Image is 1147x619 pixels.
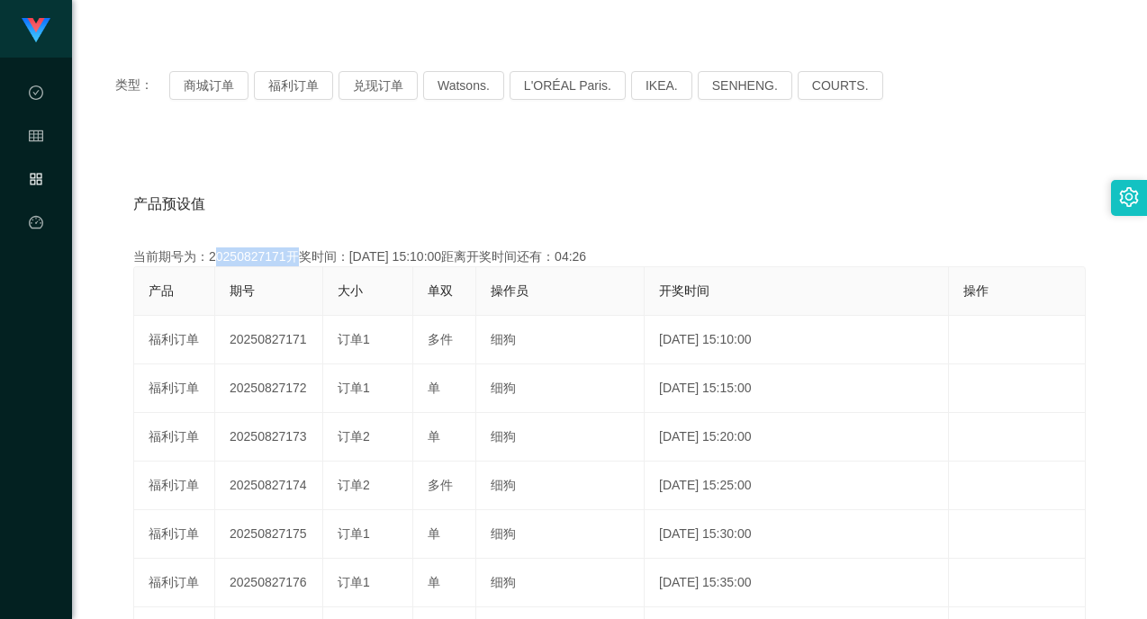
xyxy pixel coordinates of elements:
[29,77,43,113] i: 图标: check-circle-o
[476,413,645,462] td: 细狗
[29,205,43,387] a: 图标: dashboard平台首页
[338,381,370,395] span: 订单1
[133,247,1086,266] div: 当前期号为：20250827171开奖时间：[DATE] 15:10:00距离开奖时间还有：04:26
[338,283,363,298] span: 大小
[338,575,370,589] span: 订单1
[698,71,792,100] button: SENHENG.
[645,462,949,510] td: [DATE] 15:25:00
[254,71,333,100] button: 福利订单
[134,462,215,510] td: 福利订单
[134,364,215,413] td: 福利订单
[428,283,453,298] span: 单双
[423,71,504,100] button: Watsons.
[134,510,215,559] td: 福利订单
[29,86,43,247] span: 数据中心
[338,526,370,541] span: 订单1
[215,364,323,413] td: 20250827172
[1119,187,1139,207] i: 图标: setting
[115,71,169,100] span: 类型：
[428,575,440,589] span: 单
[29,121,43,157] i: 图标: table
[338,332,370,346] span: 订单1
[645,559,949,607] td: [DATE] 15:35:00
[476,510,645,559] td: 细狗
[215,559,323,607] td: 20250827176
[491,283,528,298] span: 操作员
[230,283,255,298] span: 期号
[215,510,323,559] td: 20250827175
[169,71,248,100] button: 商城订单
[134,316,215,364] td: 福利订单
[428,478,453,492] span: 多件
[645,316,949,364] td: [DATE] 15:10:00
[476,316,645,364] td: 细狗
[134,413,215,462] td: 福利订单
[338,429,370,444] span: 订单2
[645,364,949,413] td: [DATE] 15:15:00
[338,478,370,492] span: 订单2
[428,429,440,444] span: 单
[133,193,205,215] span: 产品预设值
[659,283,709,298] span: 开奖时间
[428,332,453,346] span: 多件
[428,526,440,541] span: 单
[215,316,323,364] td: 20250827171
[29,130,43,290] span: 会员管理
[476,462,645,510] td: 细狗
[339,71,418,100] button: 兑现订单
[215,413,323,462] td: 20250827173
[428,381,440,395] span: 单
[645,413,949,462] td: [DATE] 15:20:00
[29,164,43,200] i: 图标: appstore-o
[29,173,43,333] span: 产品管理
[645,510,949,559] td: [DATE] 15:30:00
[22,18,50,43] img: logo.9652507e.png
[631,71,692,100] button: IKEA.
[134,559,215,607] td: 福利订单
[798,71,883,100] button: COURTS.
[215,462,323,510] td: 20250827174
[963,283,989,298] span: 操作
[149,283,174,298] span: 产品
[476,559,645,607] td: 细狗
[476,364,645,413] td: 细狗
[510,71,626,100] button: L'ORÉAL Paris.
